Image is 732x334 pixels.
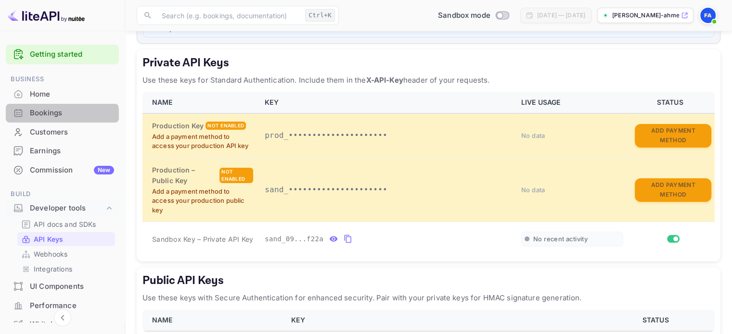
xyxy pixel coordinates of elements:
div: Getting started [6,45,119,64]
th: STATUS [600,309,715,331]
th: KEY [259,92,515,113]
div: Home [30,89,114,100]
p: [PERSON_NAME]-ahmed1200-111rd... [612,11,679,20]
div: Performance [6,297,119,315]
div: UI Components [30,281,114,292]
h6: Production – Public Key [152,165,218,186]
div: Webhooks [17,247,115,261]
span: Sandbox Key – Private API Key [152,235,253,243]
div: Ctrl+K [305,9,335,22]
div: Switch to Production mode [434,10,513,21]
div: Earnings [6,142,119,161]
a: API Keys [21,234,111,244]
a: CommissionNew [6,161,119,179]
img: LiteAPI logo [8,8,85,23]
div: Bookings [30,108,114,119]
span: No recent activity [533,235,588,243]
a: Getting started [30,49,114,60]
h5: Public API Keys [142,273,715,288]
a: Webhooks [21,249,111,259]
div: Commission [30,165,114,176]
div: CommissionNew [6,161,119,180]
div: Not enabled [219,168,253,183]
span: Build [6,189,119,199]
p: API docs and SDKs [34,219,96,229]
p: Add a payment method to access your production API key [152,132,253,151]
a: Home [6,85,119,103]
div: Bookings [6,104,119,123]
strong: X-API-Key [366,75,403,85]
a: Performance [6,297,119,314]
div: Integrations [17,262,115,276]
a: Add Payment Method [635,131,711,139]
th: KEY [285,309,600,331]
div: Home [6,85,119,104]
h5: Private API Keys [142,55,715,71]
span: No data [521,132,545,139]
span: Business [6,74,119,85]
div: Earnings [30,146,114,157]
th: NAME [142,309,285,331]
button: Collapse navigation [54,309,71,326]
p: Add a payment method to access your production public key [152,187,253,215]
div: Performance [30,300,114,311]
p: prod_••••••••••••••••••••• [265,130,510,141]
div: Customers [30,127,114,138]
a: API docs and SDKs [21,219,111,229]
a: UI Components [6,277,119,295]
div: UI Components [6,277,119,296]
a: Whitelabel [6,315,119,333]
div: API Keys [17,232,115,246]
span: No data [521,186,545,194]
th: NAME [142,92,259,113]
div: Developer tools [6,200,119,217]
a: Bookings [6,104,119,122]
span: Sandbox mode [438,10,490,21]
div: Whitelabel [30,319,114,330]
p: Use these keys for Standard Authentication. Include them in the header of your requests. [142,74,715,86]
th: LIVE USAGE [515,92,629,113]
div: Customers [6,123,119,142]
th: STATUS [629,92,715,113]
p: Webhooks [34,249,67,259]
table: public api keys table [142,309,715,332]
button: Add Payment Method [635,124,711,148]
p: Use these keys with Secure Authentication for enhanced security. Pair with your private keys for ... [142,292,715,304]
input: Search (e.g. bookings, documentation) [156,6,301,25]
p: API Keys [34,234,63,244]
table: private api keys table [142,92,715,256]
a: Customers [6,123,119,141]
a: Earnings [6,142,119,160]
div: [DATE] — [DATE] [537,11,585,20]
div: Not enabled [205,122,246,130]
div: API docs and SDKs [17,217,115,231]
a: Integrations [21,264,111,274]
div: New [94,166,114,174]
img: Faizan Ahmed1200 [700,8,716,23]
a: Add Payment Method [635,185,711,193]
button: Add Payment Method [635,178,711,202]
span: sand_09...f22a [265,234,323,244]
h6: Production Key [152,121,204,131]
div: Developer tools [30,203,104,214]
p: sand_••••••••••••••••••••• [265,184,510,196]
p: Integrations [34,264,72,274]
